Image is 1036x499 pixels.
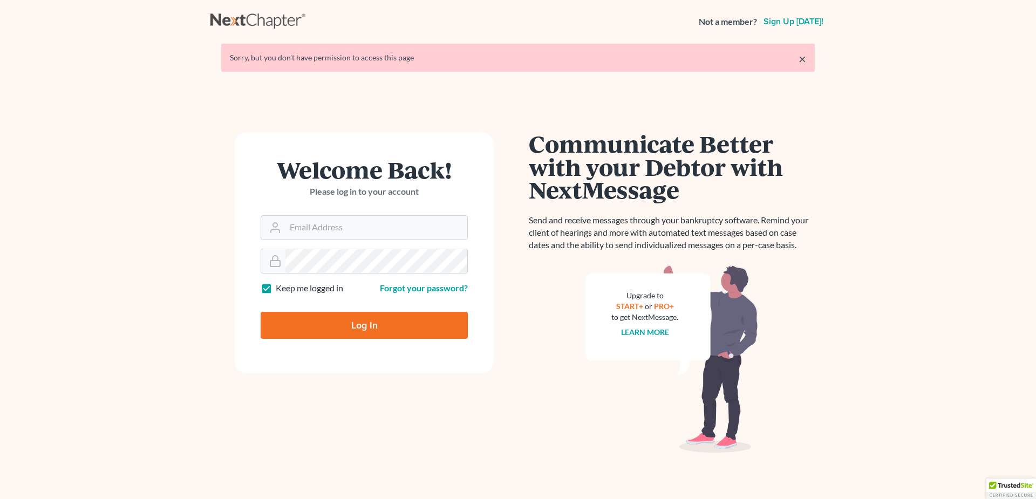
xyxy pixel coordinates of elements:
[611,312,678,323] div: to get NextMessage.
[529,214,815,251] p: Send and receive messages through your bankruptcy software. Remind your client of hearings and mo...
[230,52,806,63] div: Sorry, but you don't have permission to access this page
[585,264,758,453] img: nextmessage_bg-59042aed3d76b12b5cd301f8e5b87938c9018125f34e5fa2b7a6b67550977c72.svg
[654,302,674,311] a: PRO+
[616,302,643,311] a: START+
[261,312,468,339] input: Log In
[380,283,468,293] a: Forgot your password?
[621,327,669,337] a: Learn more
[645,302,652,311] span: or
[699,16,757,28] strong: Not a member?
[799,52,806,65] a: ×
[276,282,343,295] label: Keep me logged in
[261,158,468,181] h1: Welcome Back!
[611,290,678,301] div: Upgrade to
[261,186,468,198] p: Please log in to your account
[986,479,1036,499] div: TrustedSite Certified
[761,17,826,26] a: Sign up [DATE]!
[285,216,467,240] input: Email Address
[529,132,815,201] h1: Communicate Better with your Debtor with NextMessage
